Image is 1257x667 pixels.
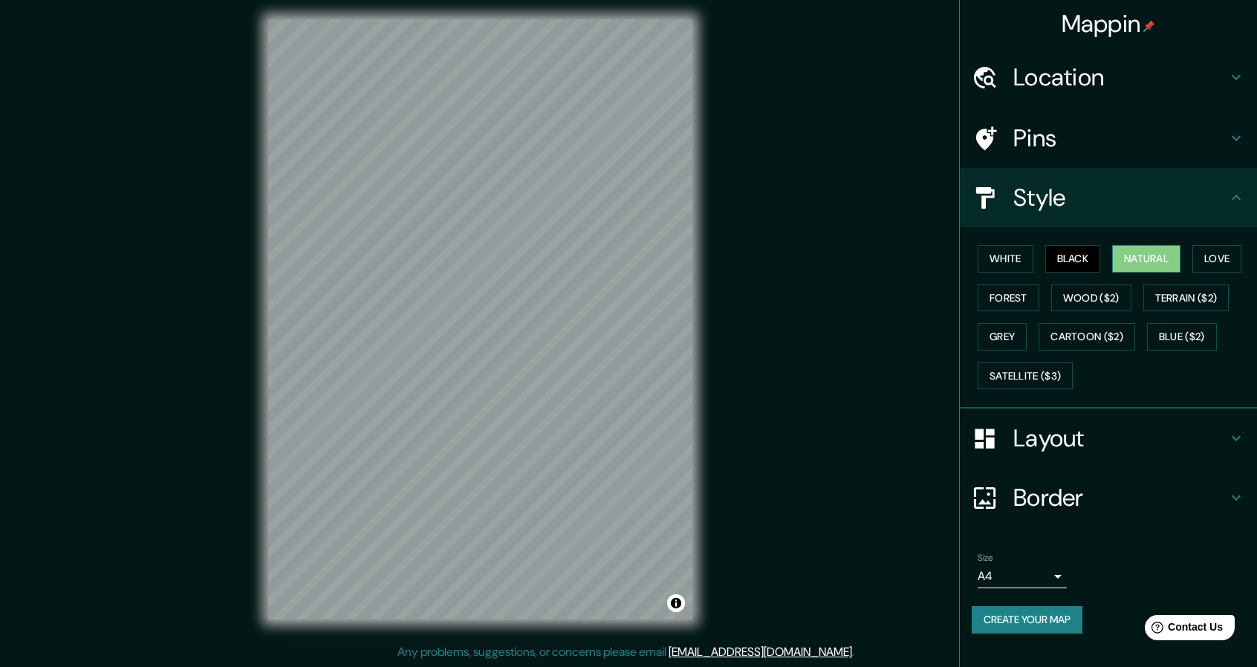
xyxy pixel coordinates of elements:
[978,284,1039,312] button: Forest
[1045,245,1101,273] button: Black
[1013,423,1227,453] h4: Layout
[669,644,852,660] a: [EMAIL_ADDRESS][DOMAIN_NAME]
[268,19,692,619] canvas: Map
[960,168,1257,227] div: Style
[1143,20,1155,32] img: pin-icon.png
[978,564,1067,588] div: A4
[1013,183,1227,212] h4: Style
[1062,9,1156,39] h4: Mappin
[1013,62,1227,92] h4: Location
[397,643,854,661] p: Any problems, suggestions, or concerns please email .
[1112,245,1180,273] button: Natural
[972,606,1082,634] button: Create your map
[854,643,857,661] div: .
[1192,245,1241,273] button: Love
[667,594,685,612] button: Toggle attribution
[1013,483,1227,513] h4: Border
[1125,609,1241,651] iframe: Help widget launcher
[978,323,1027,351] button: Grey
[857,643,860,661] div: .
[1143,284,1230,312] button: Terrain ($2)
[978,362,1073,390] button: Satellite ($3)
[960,409,1257,468] div: Layout
[960,108,1257,168] div: Pins
[1051,284,1131,312] button: Wood ($2)
[1147,323,1217,351] button: Blue ($2)
[960,468,1257,527] div: Border
[978,245,1033,273] button: White
[978,552,993,564] label: Size
[960,48,1257,107] div: Location
[1013,123,1227,153] h4: Pins
[1039,323,1135,351] button: Cartoon ($2)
